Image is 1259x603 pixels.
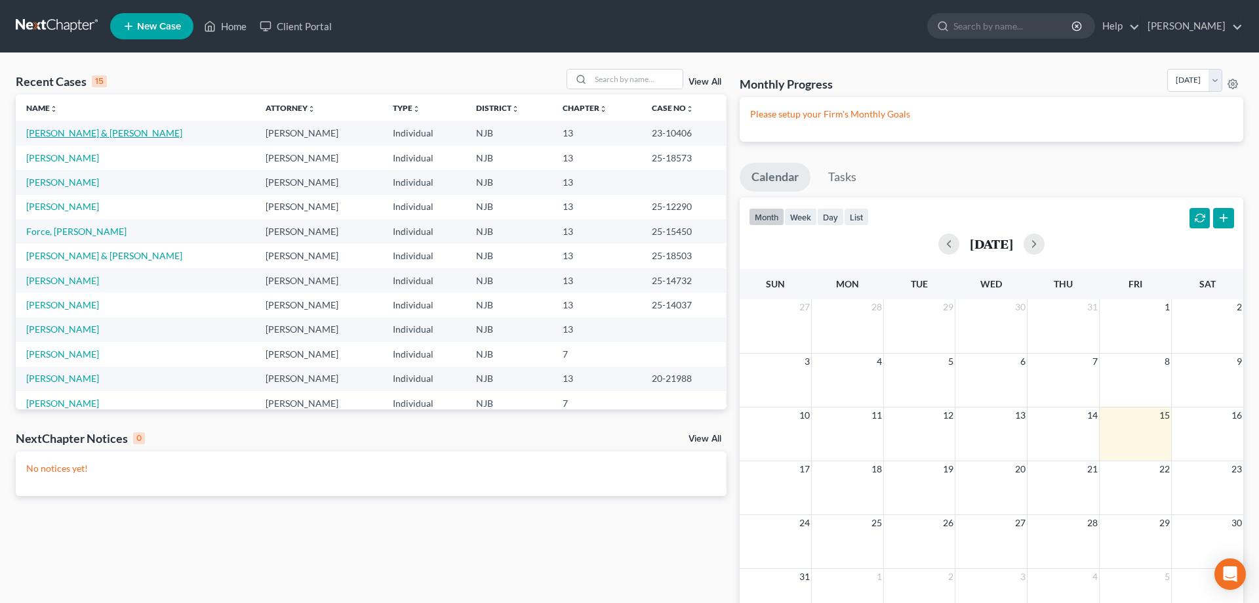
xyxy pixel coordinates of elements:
[382,243,466,268] td: Individual
[911,278,928,289] span: Tue
[26,275,99,286] a: [PERSON_NAME]
[749,208,784,226] button: month
[689,77,721,87] a: View All
[466,121,553,145] td: NJB
[466,391,553,415] td: NJB
[92,75,107,87] div: 15
[382,318,466,342] td: Individual
[255,318,382,342] td: [PERSON_NAME]
[26,299,99,310] a: [PERSON_NAME]
[466,293,553,317] td: NJB
[466,219,553,243] td: NJB
[16,73,107,89] div: Recent Cases
[1096,14,1140,38] a: Help
[1054,278,1073,289] span: Thu
[641,121,727,145] td: 23-10406
[255,195,382,219] td: [PERSON_NAME]
[26,323,99,335] a: [PERSON_NAME]
[740,163,810,192] a: Calendar
[870,299,883,315] span: 28
[26,226,127,237] a: Force, [PERSON_NAME]
[133,432,145,444] div: 0
[466,170,553,194] td: NJB
[382,391,466,415] td: Individual
[552,219,641,243] td: 13
[552,391,641,415] td: 7
[552,170,641,194] td: 13
[253,14,338,38] a: Client Portal
[26,462,716,475] p: No notices yet!
[942,515,955,531] span: 26
[1086,515,1099,531] span: 28
[26,201,99,212] a: [PERSON_NAME]
[476,103,519,113] a: Districtunfold_more
[641,146,727,170] td: 25-18573
[1214,558,1246,590] div: Open Intercom Messenger
[382,195,466,219] td: Individual
[1086,461,1099,477] span: 21
[1014,515,1027,531] span: 27
[641,268,727,293] td: 25-14732
[817,208,844,226] button: day
[980,278,1002,289] span: Wed
[798,461,811,477] span: 17
[552,293,641,317] td: 13
[1019,354,1027,369] span: 6
[803,354,811,369] span: 3
[552,318,641,342] td: 13
[870,461,883,477] span: 18
[511,105,519,113] i: unfold_more
[137,22,181,31] span: New Case
[875,354,883,369] span: 4
[798,515,811,531] span: 24
[466,146,553,170] td: NJB
[26,127,182,138] a: [PERSON_NAME] & [PERSON_NAME]
[382,121,466,145] td: Individual
[393,103,420,113] a: Typeunfold_more
[1091,569,1099,585] span: 4
[382,146,466,170] td: Individual
[255,268,382,293] td: [PERSON_NAME]
[552,268,641,293] td: 13
[836,278,859,289] span: Mon
[255,391,382,415] td: [PERSON_NAME]
[26,152,99,163] a: [PERSON_NAME]
[816,163,868,192] a: Tasks
[26,373,99,384] a: [PERSON_NAME]
[641,219,727,243] td: 25-15450
[1163,299,1171,315] span: 1
[466,342,553,366] td: NJB
[1014,299,1027,315] span: 30
[798,569,811,585] span: 31
[466,318,553,342] td: NJB
[798,299,811,315] span: 27
[1019,569,1027,585] span: 3
[953,14,1073,38] input: Search by name...
[16,430,145,446] div: NextChapter Notices
[255,367,382,391] td: [PERSON_NAME]
[1014,461,1027,477] span: 20
[26,103,58,113] a: Nameunfold_more
[947,354,955,369] span: 5
[641,367,727,391] td: 20-21988
[875,569,883,585] span: 1
[255,243,382,268] td: [PERSON_NAME]
[870,515,883,531] span: 25
[466,268,553,293] td: NJB
[1141,14,1243,38] a: [PERSON_NAME]
[686,105,694,113] i: unfold_more
[255,146,382,170] td: [PERSON_NAME]
[641,243,727,268] td: 25-18503
[591,70,683,89] input: Search by name...
[382,219,466,243] td: Individual
[26,398,99,409] a: [PERSON_NAME]
[382,342,466,366] td: Individual
[1158,515,1171,531] span: 29
[382,293,466,317] td: Individual
[552,367,641,391] td: 13
[641,195,727,219] td: 25-12290
[26,348,99,360] a: [PERSON_NAME]
[942,461,955,477] span: 19
[26,177,99,188] a: [PERSON_NAME]
[1163,569,1171,585] span: 5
